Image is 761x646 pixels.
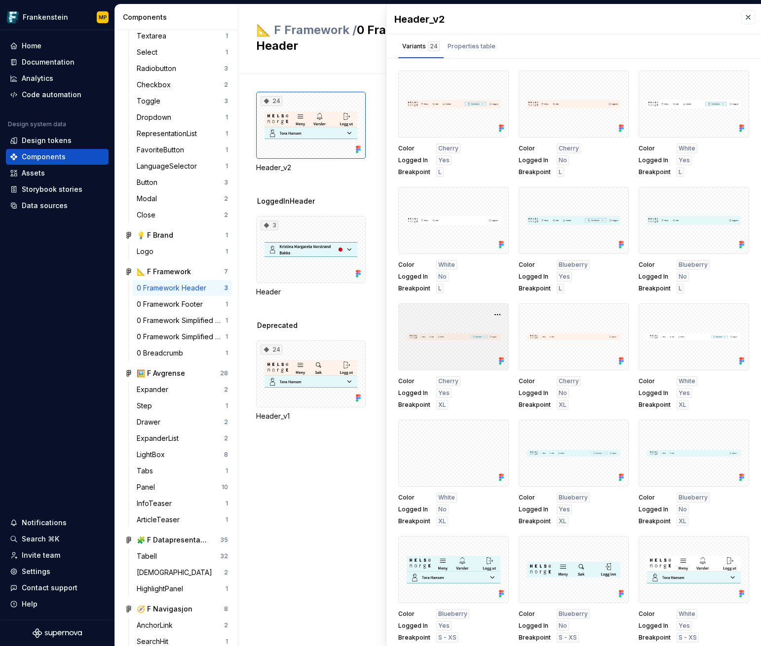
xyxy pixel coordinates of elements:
span: Breakpoint [398,401,430,409]
span: Color [639,144,671,152]
div: Header_v2 [394,12,731,26]
div: 0 Framework Simplified Footer [137,332,226,342]
span: Blueberry [559,610,588,618]
div: 24 [261,345,282,355]
h2: 0 Framework Header [256,22,467,54]
div: 2 [224,211,228,219]
a: Tabell32 [133,548,232,564]
span: Color [398,377,430,385]
div: MP [99,13,107,21]
a: Logo1 [133,244,232,259]
div: 2 [224,434,228,442]
div: 10 [222,483,228,491]
div: Drawer [137,417,164,427]
div: 3Header [256,216,366,297]
div: 1 [226,162,228,170]
a: Select1 [133,44,232,60]
span: Breakpoint [398,634,430,642]
div: 3 [224,97,228,105]
span: L [438,168,442,176]
div: LightBox [137,450,169,460]
div: 32 [220,552,228,560]
div: 1 [226,585,228,593]
a: 0 Framework Simplified Footer1 [133,329,232,345]
a: Home [6,38,109,54]
div: LanguageSelector [137,161,201,171]
div: InfoTeaser [137,499,176,508]
a: Dropdown1 [133,109,232,125]
div: 2 [224,81,228,89]
span: L [438,285,442,292]
div: Contact support [22,583,77,593]
span: Logged In [519,505,551,513]
a: InfoTeaser1 [133,496,232,511]
button: Search ⌘K [6,531,109,547]
div: Search ⌘K [22,534,59,544]
div: 2 [224,569,228,576]
div: Components [22,152,66,162]
div: 1 [226,130,228,138]
span: Breakpoint [398,517,430,525]
div: 1 [226,402,228,410]
span: Logged In [519,622,551,630]
span: Yes [679,389,690,397]
span: Logged In [398,156,430,164]
div: 1 [226,317,228,324]
span: Blueberry [679,494,708,502]
a: Data sources [6,198,109,214]
a: Code automation [6,87,109,103]
span: Breakpoint [639,517,671,525]
span: Color [398,610,430,618]
span: White [438,261,455,269]
div: Design system data [8,120,66,128]
div: 💡 F Brand [137,230,173,240]
div: Button [137,178,161,187]
span: White [679,144,695,152]
a: Analytics [6,71,109,86]
span: Yes [679,622,690,630]
div: 1 [226,231,228,239]
div: Dropdown [137,112,175,122]
span: Yes [559,505,570,513]
span: Logged In [398,389,430,397]
div: 28 [220,369,228,377]
span: Breakpoint [519,634,551,642]
div: [DEMOGRAPHIC_DATA] [137,568,216,577]
div: 1 [226,333,228,341]
span: Logged In [398,273,430,281]
a: RepresentationList1 [133,126,232,142]
button: Notifications [6,515,109,531]
div: FavoriteButton [137,145,188,155]
span: Logged In [639,273,671,281]
span: Logged In [519,156,551,164]
a: Design tokens [6,133,109,148]
div: 2 [224,386,228,394]
span: Yes [438,389,450,397]
a: [DEMOGRAPHIC_DATA]2 [133,565,232,580]
span: White [438,494,455,502]
div: 35 [220,536,228,544]
button: Contact support [6,580,109,596]
span: XL [438,517,446,525]
span: XL [438,401,446,409]
a: AnchorLink2 [133,617,232,633]
span: Color [519,377,551,385]
div: 2 [224,195,228,203]
span: Color [519,261,551,269]
a: Settings [6,564,109,579]
span: White [679,377,695,385]
a: 🧩 F Datapresentasjon35 [121,532,232,548]
div: Help [22,599,38,609]
span: Breakpoint [519,168,551,176]
div: 1 [226,349,228,357]
span: Deprecated [257,321,298,330]
div: 1 [226,113,228,121]
span: Breakpoint [519,517,551,525]
span: No [559,622,567,630]
div: Documentation [22,57,75,67]
span: L [679,168,682,176]
span: Color [639,261,671,269]
span: Color [639,377,671,385]
span: Logged In [519,389,551,397]
span: Yes [438,622,450,630]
